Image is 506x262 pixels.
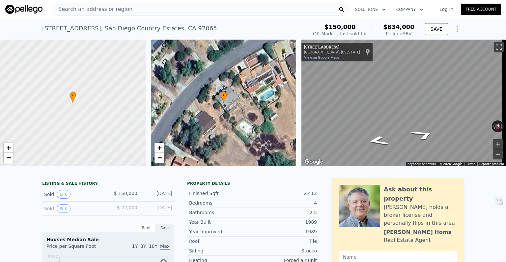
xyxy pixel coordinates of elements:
span: $150,000 [324,23,356,30]
div: Sold [44,190,103,199]
div: Stucco [253,247,317,254]
div: [STREET_ADDRESS] [304,45,360,50]
div: Houses Median Sale [46,236,170,243]
span: − [7,153,11,162]
span: Max [160,244,170,250]
div: [STREET_ADDRESS] , San Diego Country Estates , CA 92065 [42,24,217,33]
a: Log In [432,6,461,13]
a: Zoom out [155,153,164,163]
button: Rotate clockwise [500,120,504,132]
button: Solutions [350,4,391,16]
div: Roof [189,238,253,245]
div: 2,412 [253,190,317,197]
div: Rent [137,224,155,232]
span: + [157,144,161,152]
div: 1989 [253,219,317,225]
a: Report a problem [479,162,504,166]
a: Show location on map [365,49,370,56]
div: 2.5 [253,209,317,216]
span: 1Y [132,244,138,249]
div: Ask about this property [384,185,457,203]
div: Siding [189,247,253,254]
span: $834,000 [383,23,414,30]
div: Map [301,40,506,166]
div: Off Market, last sold for [313,30,367,37]
button: Keyboard shortcuts [408,162,436,166]
button: View historical data [57,204,70,213]
div: • [220,91,227,103]
button: Company [391,4,429,16]
div: Tile [253,238,317,245]
div: • [70,91,76,103]
a: Zoom in [155,143,164,153]
div: 4 [253,200,317,206]
a: View on Google Maps [304,55,340,60]
path: Go Northeast, Oak Springs Dr [358,133,398,148]
button: Toggle fullscreen view [494,42,504,52]
button: View historical data [57,190,70,199]
div: [PERSON_NAME] holds a broker license and personally flips in this area [384,203,457,227]
button: Zoom in [493,139,503,149]
a: Open this area in Google Maps (opens a new window) [303,158,325,166]
img: Pellego [5,5,42,14]
a: Terms (opens in new tab) [466,162,475,166]
div: LISTING & SALE HISTORY [42,181,174,187]
div: Bedrooms [189,200,253,206]
span: $ 150,000 [114,191,137,196]
div: Finished Sqft [189,190,253,197]
div: Sold [44,204,103,213]
span: 10Y [149,244,157,249]
div: Price per Square Foot [46,243,108,253]
span: − [157,153,161,162]
div: [PERSON_NAME] Homs [384,228,451,236]
span: 3Y [140,244,146,249]
div: 1989 [253,228,317,235]
button: Zoom out [493,149,503,159]
div: Street View [301,40,506,166]
span: © 2025 Google [440,162,462,166]
button: Rotate counterclockwise [492,120,495,132]
path: Go Southwest, Oak Springs Dr [400,127,446,142]
button: Reset the view [493,120,502,133]
div: Sale [155,224,174,232]
button: SAVE [425,23,448,35]
div: Pellego ARV [383,30,414,37]
div: Property details [187,181,319,186]
div: Year Improved [189,228,253,235]
div: [DATE] [143,190,172,199]
span: • [70,92,76,98]
div: Real Estate Agent [384,236,431,244]
a: Zoom out [4,153,14,163]
span: $ 22,000 [117,205,137,210]
a: Zoom in [4,143,14,153]
div: Bathrooms [189,209,253,216]
div: [DATE] [143,204,172,213]
div: Year Built [189,219,253,225]
a: Free Account [461,4,501,15]
span: + [7,144,11,152]
div: [GEOGRAPHIC_DATA], [US_STATE] [304,50,360,54]
span: Search an address or region [53,5,132,13]
img: Google [303,158,325,166]
span: • [220,92,227,98]
tspan: $617 [48,254,58,259]
button: Show Options [451,22,464,36]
